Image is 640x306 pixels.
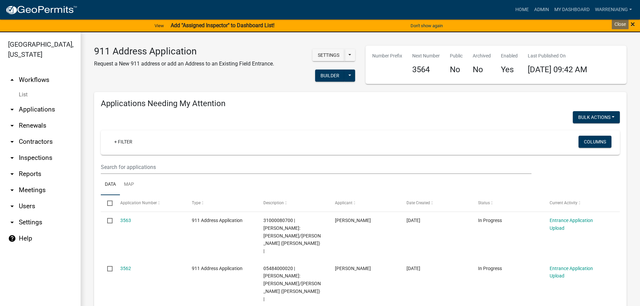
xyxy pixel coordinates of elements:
button: Bulk Actions [573,111,620,123]
datatable-header-cell: Status [472,195,543,211]
a: WarrenIAEng [592,3,635,16]
i: arrow_drop_up [8,76,16,84]
span: 911 Address Application [192,218,243,223]
datatable-header-cell: Applicant [329,195,400,211]
span: Current Activity [550,201,578,205]
p: Request a New 911 address or add an Address to an Existing Field Entrance. [94,60,274,68]
i: arrow_drop_down [8,138,16,146]
a: Admin [531,3,552,16]
p: Next Number [412,52,440,59]
i: arrow_drop_down [8,186,16,194]
span: 08/14/2025 [407,266,420,271]
span: × [631,19,635,29]
a: Data [101,174,120,195]
a: 3562 [120,266,131,271]
span: Application Number [120,201,157,205]
span: 911 Address Application [192,266,243,271]
datatable-header-cell: Description [257,195,329,211]
span: Applicant [335,201,352,205]
input: Search for applications [101,160,531,174]
button: Settings [312,49,345,61]
span: Description [263,201,284,205]
i: help [8,234,16,243]
i: arrow_drop_down [8,105,16,114]
p: Archived [473,52,491,59]
h4: No [473,65,491,75]
span: Date Created [407,201,430,205]
p: Enabled [501,52,518,59]
h3: 911 Address Application [94,46,274,57]
h4: 3564 [412,65,440,75]
p: Public [450,52,463,59]
a: My Dashboard [552,3,592,16]
a: + Filter [109,136,138,148]
a: Home [513,3,531,16]
i: arrow_drop_down [8,170,16,178]
h4: Applications Needing My Attention [101,99,620,108]
span: Becky Schultz [335,266,371,271]
datatable-header-cell: Select [101,195,114,211]
i: arrow_drop_down [8,154,16,162]
span: In Progress [478,218,502,223]
i: arrow_drop_down [8,202,16,210]
a: View [152,20,167,31]
span: 05484000020 | Deedholder: WEBER, STEVEN L/PATRICIA D (Deed) | [263,266,321,302]
span: Becky Schultz [335,218,371,223]
h4: No [450,65,463,75]
button: Don't show again [408,20,445,31]
span: [DATE] 09:42 AM [528,65,587,74]
p: Number Prefix [372,52,402,59]
span: In Progress [478,266,502,271]
a: 3563 [120,218,131,223]
datatable-header-cell: Date Created [400,195,472,211]
div: Close [612,19,629,29]
span: 31000080700 | Deedholder: SYNAN, JUSTIN/AMANDA (Deed) | [263,218,321,254]
button: Builder [315,70,345,82]
span: 08/18/2025 [407,218,420,223]
p: Last Published On [528,52,587,59]
button: Columns [579,136,611,148]
h4: Yes [501,65,518,75]
datatable-header-cell: Current Activity [543,195,615,211]
i: arrow_drop_down [8,218,16,226]
datatable-header-cell: Application Number [114,195,185,211]
datatable-header-cell: Type [185,195,257,211]
a: Entrance Application Upload [550,218,593,231]
span: Type [192,201,201,205]
button: Close [631,20,635,28]
i: arrow_drop_down [8,122,16,130]
a: Entrance Application Upload [550,266,593,279]
a: Map [120,174,138,195]
span: Status [478,201,490,205]
strong: Add "Assigned Inspector" to Dashboard List! [171,22,274,29]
